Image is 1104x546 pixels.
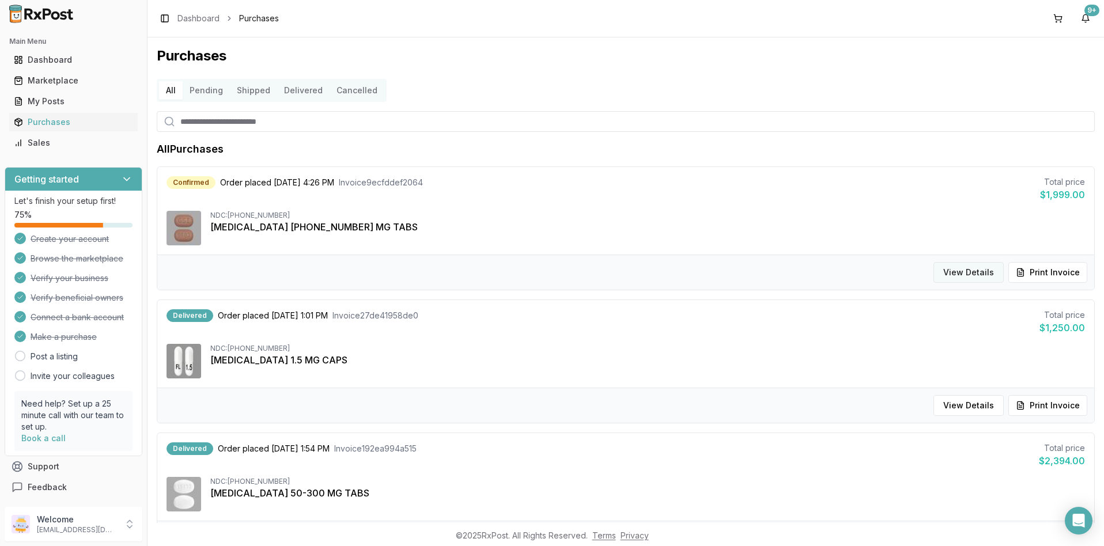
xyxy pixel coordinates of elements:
div: NDC: [PHONE_NUMBER] [210,477,1085,486]
div: Marketplace [14,75,133,86]
div: Purchases [14,116,133,128]
button: Sales [5,134,142,152]
img: Biktarvy 50-200-25 MG TABS [167,211,201,245]
img: RxPost Logo [5,5,78,23]
button: Purchases [5,113,142,131]
span: Verify beneficial owners [31,292,123,304]
button: All [159,81,183,100]
button: Pending [183,81,230,100]
img: Vraylar 1.5 MG CAPS [167,344,201,378]
span: Create your account [31,233,109,245]
a: Dashboard [177,13,220,24]
div: [MEDICAL_DATA] [PHONE_NUMBER] MG TABS [210,220,1085,234]
p: Welcome [37,514,117,525]
button: Delivered [277,81,330,100]
button: View Details [933,395,1004,416]
a: Purchases [9,112,138,132]
button: Dashboard [5,51,142,69]
a: My Posts [9,91,138,112]
span: Browse the marketplace [31,253,123,264]
img: Dovato 50-300 MG TABS [167,477,201,511]
p: Need help? Set up a 25 minute call with our team to set up. [21,398,126,433]
span: Order placed [DATE] 1:01 PM [218,310,328,321]
div: Open Intercom Messenger [1065,507,1092,534]
button: Print Invoice [1008,262,1087,283]
div: Total price [1039,442,1085,454]
div: [MEDICAL_DATA] 1.5 MG CAPS [210,353,1085,367]
div: [MEDICAL_DATA] 50-300 MG TABS [210,486,1085,500]
div: Total price [1040,176,1085,188]
p: Let's finish your setup first! [14,195,133,207]
a: Privacy [621,530,649,540]
span: Order placed [DATE] 4:26 PM [220,177,334,188]
span: Verify your business [31,272,108,284]
div: NDC: [PHONE_NUMBER] [210,344,1085,353]
span: Order placed [DATE] 1:54 PM [218,443,330,454]
div: $1,250.00 [1039,321,1085,335]
div: Dashboard [14,54,133,66]
a: Dashboard [9,50,138,70]
a: Marketplace [9,70,138,91]
span: Connect a bank account [31,312,124,323]
button: Print Invoice [1008,395,1087,416]
span: Invoice 9ecfddef2064 [339,177,423,188]
button: 9+ [1076,9,1095,28]
button: Support [5,456,142,477]
div: $2,394.00 [1039,454,1085,468]
span: 75 % [14,209,32,221]
div: NDC: [PHONE_NUMBER] [210,211,1085,220]
div: Delivered [167,309,213,322]
span: Invoice 192ea994a515 [334,443,417,454]
a: Book a call [21,433,66,443]
button: My Posts [5,92,142,111]
img: User avatar [12,515,30,533]
button: Marketplace [5,71,142,90]
div: Total price [1039,309,1085,321]
a: Post a listing [31,351,78,362]
h2: Main Menu [9,37,138,46]
button: Shipped [230,81,277,100]
button: View Details [933,262,1004,283]
span: Purchases [239,13,279,24]
p: [EMAIL_ADDRESS][DOMAIN_NAME] [37,525,117,534]
a: Invite your colleagues [31,370,115,382]
div: Delivered [167,442,213,455]
div: 9+ [1084,5,1099,16]
div: $1,999.00 [1040,188,1085,202]
h3: Getting started [14,172,79,186]
button: Cancelled [330,81,384,100]
nav: breadcrumb [177,13,279,24]
span: Invoice 27de41958de0 [332,310,418,321]
div: Sales [14,137,133,149]
h1: Purchases [157,47,1095,65]
button: Feedback [5,477,142,498]
span: Feedback [28,481,67,493]
a: Sales [9,132,138,153]
h1: All Purchases [157,141,224,157]
a: Terms [592,530,616,540]
div: Confirmed [167,176,215,189]
span: Make a purchase [31,331,97,343]
div: My Posts [14,96,133,107]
